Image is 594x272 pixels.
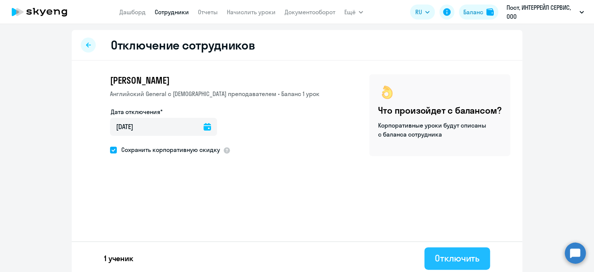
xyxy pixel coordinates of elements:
div: Отключить [435,252,479,264]
a: Сотрудники [155,8,189,16]
div: Баланс [463,8,483,17]
button: RU [410,5,435,20]
span: [PERSON_NAME] [110,74,169,86]
a: Дашборд [119,8,146,16]
a: Отчеты [198,8,218,16]
span: Ещё [344,8,356,17]
button: Балансbalance [459,5,498,20]
p: Английский General с [DEMOGRAPHIC_DATA] преподавателем • Баланс 1 урок [110,89,320,98]
img: balance [486,8,494,16]
button: Отключить [424,247,490,270]
label: Дата отключения* [111,107,163,116]
p: 1 ученик [104,253,133,264]
button: Пост, ИНТЕРРЕЙЛ СЕРВИС, ООО [503,3,588,21]
h4: Что произойдет с балансом? [378,104,501,116]
span: Сохранить корпоративную скидку [117,145,220,154]
p: Пост, ИНТЕРРЕЙЛ СЕРВИС, ООО [507,3,576,21]
p: Корпоративные уроки будут списаны с баланса сотрудника [378,121,487,139]
h2: Отключение сотрудников [111,38,255,53]
button: Ещё [344,5,363,20]
span: RU [415,8,422,17]
a: Документооборот [285,8,335,16]
input: дд.мм.гггг [110,118,217,136]
img: ok [378,83,396,101]
a: Начислить уроки [227,8,276,16]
